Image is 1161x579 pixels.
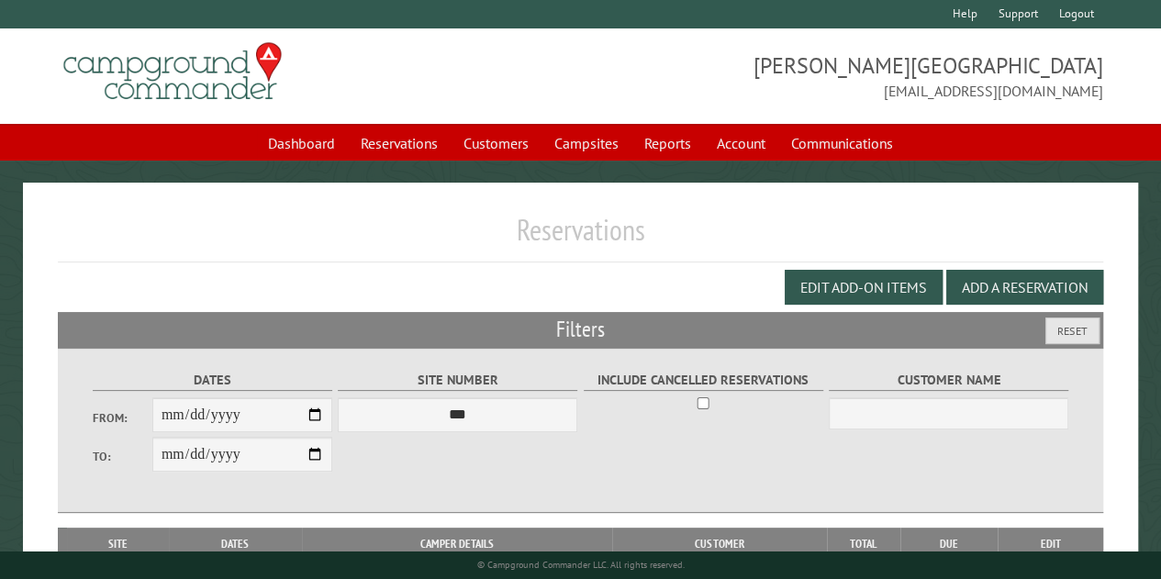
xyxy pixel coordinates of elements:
[93,370,332,391] label: Dates
[785,270,943,305] button: Edit Add-on Items
[827,528,900,561] th: Total
[1045,317,1100,344] button: Reset
[476,559,684,571] small: © Campground Commander LLC. All rights reserved.
[350,126,449,161] a: Reservations
[946,270,1103,305] button: Add a Reservation
[302,528,612,561] th: Camper Details
[452,126,540,161] a: Customers
[58,312,1103,347] h2: Filters
[338,370,577,391] label: Site Number
[998,528,1102,561] th: Edit
[706,126,776,161] a: Account
[93,409,152,427] label: From:
[581,50,1103,102] span: [PERSON_NAME][GEOGRAPHIC_DATA] [EMAIL_ADDRESS][DOMAIN_NAME]
[584,370,823,391] label: Include Cancelled Reservations
[829,370,1068,391] label: Customer Name
[67,528,168,561] th: Site
[58,36,287,107] img: Campground Commander
[543,126,630,161] a: Campsites
[257,126,346,161] a: Dashboard
[633,126,702,161] a: Reports
[169,528,302,561] th: Dates
[900,528,999,561] th: Due
[780,126,904,161] a: Communications
[93,448,152,465] label: To:
[612,528,827,561] th: Customer
[58,212,1103,262] h1: Reservations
